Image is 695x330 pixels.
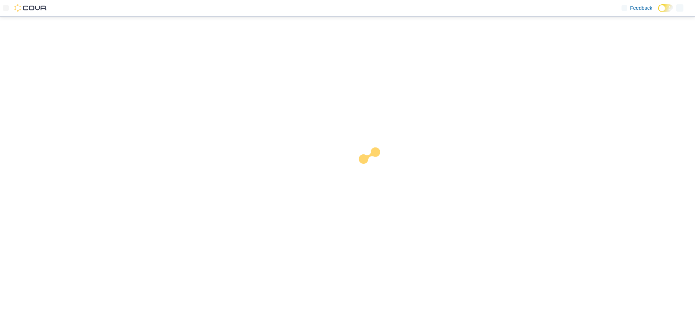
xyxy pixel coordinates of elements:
[347,142,402,196] img: cova-loader
[658,4,673,12] input: Dark Mode
[14,4,47,12] img: Cova
[630,4,652,12] span: Feedback
[619,1,655,15] a: Feedback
